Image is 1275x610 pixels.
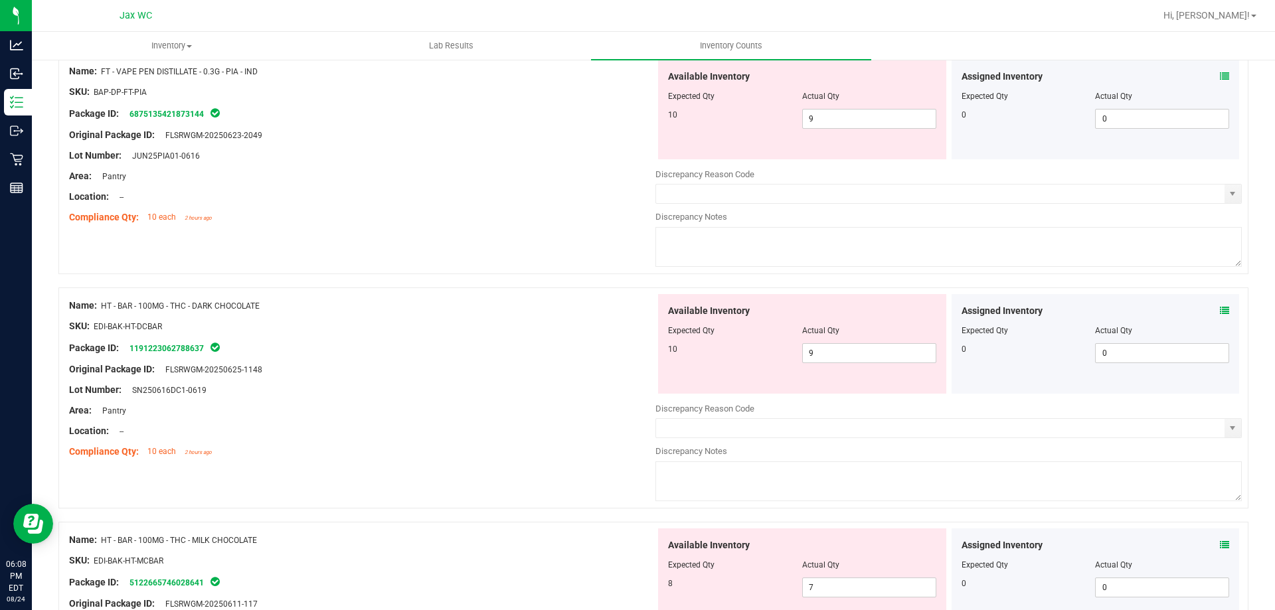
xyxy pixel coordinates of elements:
[69,108,119,119] span: Package ID:
[411,40,491,52] span: Lab Results
[668,304,750,318] span: Available Inventory
[802,560,839,570] span: Actual Qty
[668,344,677,354] span: 10
[10,38,23,52] inline-svg: Analytics
[69,598,155,609] span: Original Package ID:
[69,555,90,566] span: SKU:
[159,131,262,140] span: FLSRWGM-20250623-2049
[10,96,23,109] inline-svg: Inventory
[668,92,715,101] span: Expected Qty
[6,558,26,594] p: 06:08 PM EDT
[1096,110,1229,128] input: 0
[668,579,673,588] span: 8
[69,384,122,395] span: Lot Number:
[69,129,155,140] span: Original Package ID:
[668,110,677,119] span: 10
[655,445,1242,458] div: Discrepancy Notes
[96,172,126,181] span: Pantry
[32,32,311,60] a: Inventory
[126,151,200,161] span: JUN25PIA01-0616
[1163,10,1250,21] span: Hi, [PERSON_NAME]!
[69,534,97,545] span: Name:
[962,109,1096,121] div: 0
[69,66,97,76] span: Name:
[10,153,23,166] inline-svg: Retail
[668,538,750,552] span: Available Inventory
[311,32,591,60] a: Lab Results
[147,447,176,456] span: 10 each
[209,341,221,354] span: In Sync
[69,86,90,97] span: SKU:
[591,32,871,60] a: Inventory Counts
[668,70,750,84] span: Available Inventory
[13,504,53,544] iframe: Resource center
[126,386,207,395] span: SN250616DC1-0619
[10,181,23,194] inline-svg: Reports
[10,124,23,137] inline-svg: Outbound
[147,212,176,222] span: 10 each
[69,191,109,202] span: Location:
[962,577,1096,589] div: 0
[655,404,754,414] span: Discrepancy Reason Code
[185,449,212,455] span: 2 hours ago
[10,67,23,80] inline-svg: Inbound
[69,405,92,416] span: Area:
[129,578,204,587] a: 5122665746028641
[101,301,260,311] span: HT - BAR - 100MG - THC - DARK CHOCOLATE
[69,577,119,587] span: Package ID:
[94,556,163,566] span: EDI-BAK-HT-MCBAR
[803,344,936,362] input: 9
[1096,578,1229,597] input: 0
[159,365,262,374] span: FLSRWGM-20250625-1148
[1225,185,1241,203] span: select
[69,212,139,222] span: Compliance Qty:
[69,300,97,311] span: Name:
[682,40,780,52] span: Inventory Counts
[962,90,1096,102] div: Expected Qty
[69,150,122,161] span: Lot Number:
[120,10,152,21] span: Jax WC
[113,192,124,202] span: --
[962,304,1043,318] span: Assigned Inventory
[962,70,1043,84] span: Assigned Inventory
[668,326,715,335] span: Expected Qty
[6,594,26,604] p: 08/24
[101,67,258,76] span: FT - VAPE PEN DISTILLATE - 0.3G - PIA - IND
[962,538,1043,552] span: Assigned Inventory
[1095,325,1229,337] div: Actual Qty
[113,427,124,436] span: --
[962,343,1096,355] div: 0
[668,560,715,570] span: Expected Qty
[209,575,221,588] span: In Sync
[69,171,92,181] span: Area:
[129,110,204,119] a: 6875135421873144
[655,210,1242,224] div: Discrepancy Notes
[962,325,1096,337] div: Expected Qty
[94,322,162,331] span: EDI-BAK-HT-DCBAR
[209,106,221,119] span: In Sync
[185,215,212,221] span: 2 hours ago
[1095,90,1229,102] div: Actual Qty
[655,169,754,179] span: Discrepancy Reason Code
[69,425,109,436] span: Location:
[94,88,147,97] span: BAP-DP-FT-PIA
[69,446,139,457] span: Compliance Qty:
[1225,419,1241,437] span: select
[1096,344,1229,362] input: 0
[802,92,839,101] span: Actual Qty
[803,578,936,597] input: 7
[69,343,119,353] span: Package ID:
[962,559,1096,571] div: Expected Qty
[101,536,257,545] span: HT - BAR - 100MG - THC - MILK CHOCOLATE
[69,364,155,374] span: Original Package ID:
[33,40,311,52] span: Inventory
[803,110,936,128] input: 9
[802,326,839,335] span: Actual Qty
[129,344,204,353] a: 1191223062788637
[96,406,126,416] span: Pantry
[1095,559,1229,571] div: Actual Qty
[69,321,90,331] span: SKU:
[159,599,258,609] span: FLSRWGM-20250611-117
